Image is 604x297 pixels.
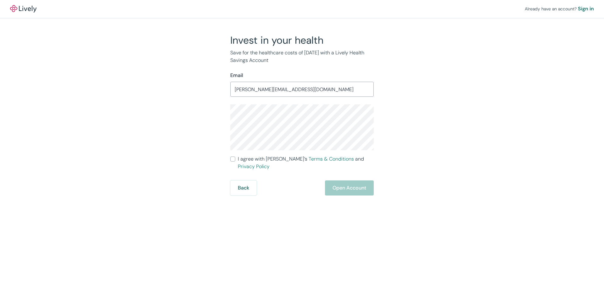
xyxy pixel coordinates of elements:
p: Save for the healthcare costs of [DATE] with a Lively Health Savings Account [230,49,374,64]
a: LivelyLively [10,5,36,13]
img: Lively [10,5,36,13]
a: Terms & Conditions [309,156,354,162]
label: Email [230,72,243,79]
button: Back [230,180,257,195]
span: I agree with [PERSON_NAME]’s and [238,155,374,170]
div: Already have an account? [525,5,594,13]
h2: Invest in your health [230,34,374,47]
a: Privacy Policy [238,163,270,170]
a: Sign in [578,5,594,13]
